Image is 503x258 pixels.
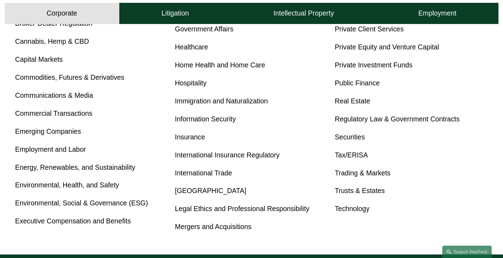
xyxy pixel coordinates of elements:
[15,91,93,99] a: Communications & Media
[15,73,125,81] a: Commodities, Futures & Derivatives
[273,9,334,18] h4: Intellectual Property
[175,133,205,141] a: Insurance
[442,246,492,258] a: Search this site
[15,163,136,171] a: Energy, Renewables, and Sustainability
[335,169,390,177] a: Trading & Markets
[175,61,265,69] a: Home Health and Home Care
[162,9,189,18] h4: Litigation
[175,205,310,212] a: Legal Ethics and Professional Responsibility
[175,115,236,123] a: Information Security
[335,205,369,212] a: Technology
[15,37,89,45] a: Cannabis, Hemp & CBD
[15,145,86,153] a: Employment and Labor
[335,43,439,51] a: Private Equity and Venture Capital
[175,25,234,33] a: Government Affairs
[47,9,77,18] h4: Corporate
[335,187,385,194] a: Trusts & Estates
[15,127,81,135] a: Emerging Companies
[335,79,379,87] a: Public Finance
[175,151,280,159] a: International Insurance Regulatory
[335,133,365,141] a: Securities
[175,97,268,105] a: Immigration and Naturalization
[15,199,148,207] a: Environmental, Social & Governance (ESG)
[15,55,63,63] a: Capital Markets
[175,169,232,177] a: International Trade
[175,223,252,230] a: Mergers and Acquisitions
[335,61,412,69] a: Private Investment Funds
[418,9,456,18] h4: Employment
[335,97,370,105] a: Real Estate
[175,187,246,194] a: [GEOGRAPHIC_DATA]
[335,151,368,159] a: Tax/ERISA
[335,25,403,33] a: Private Client Services
[15,181,119,189] a: Environmental, Health, and Safety
[175,79,207,87] a: Hospitality
[15,217,131,225] a: Executive Compensation and Benefits
[175,43,208,51] a: Healthcare
[15,109,92,117] a: Commercial Transactions
[335,115,460,123] a: Regulatory Law & Government Contracts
